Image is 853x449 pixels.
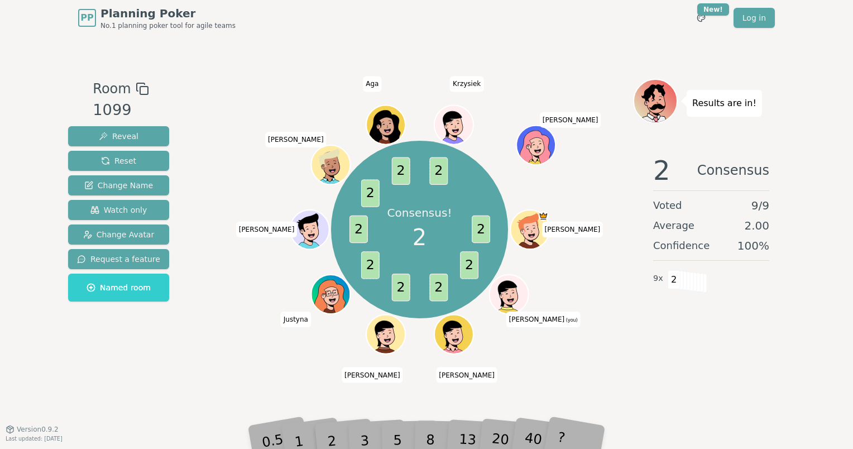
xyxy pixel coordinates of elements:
[692,95,756,111] p: Results are in!
[80,11,93,25] span: PP
[564,318,578,323] span: (you)
[751,198,769,213] span: 9 / 9
[653,157,670,184] span: 2
[653,273,663,285] span: 9 x
[391,274,410,301] span: 2
[653,198,682,213] span: Voted
[84,180,153,191] span: Change Name
[429,274,448,301] span: 2
[77,254,160,265] span: Request a feature
[93,79,131,99] span: Room
[100,21,236,30] span: No.1 planning poker tool for agile teams
[653,238,710,254] span: Confidence
[68,225,169,245] button: Change Avatar
[363,76,381,92] span: Click to change your name
[384,204,454,221] p: Consensus!
[68,249,169,269] button: Request a feature
[668,270,681,289] span: 2
[265,132,327,147] span: Click to change your name
[460,252,478,279] span: 2
[450,76,483,92] span: Click to change your name
[101,155,136,166] span: Reset
[68,274,169,302] button: Named room
[653,218,694,233] span: Average
[6,436,63,442] span: Last updated: [DATE]
[90,204,147,216] span: Watch only
[281,312,311,327] span: Click to change your name
[542,222,603,237] span: Click to change your name
[391,157,410,185] span: 2
[436,367,497,383] span: Click to change your name
[490,276,527,313] button: Click to change your avatar
[538,211,548,221] span: Igor is the host
[349,216,367,243] span: 2
[68,126,169,146] button: Reveal
[99,131,138,142] span: Reveal
[361,252,379,279] span: 2
[6,425,59,434] button: Version0.9.2
[429,157,448,185] span: 2
[697,157,769,184] span: Consensus
[540,112,601,128] span: Click to change your name
[68,200,169,220] button: Watch only
[68,151,169,171] button: Reset
[472,216,490,243] span: 2
[100,6,236,21] span: Planning Poker
[68,175,169,195] button: Change Name
[236,222,298,237] span: Click to change your name
[744,218,769,233] span: 2.00
[361,180,379,207] span: 2
[93,99,148,122] div: 1099
[342,367,403,383] span: Click to change your name
[87,282,151,293] span: Named room
[737,238,769,254] span: 100 %
[506,312,581,327] span: Click to change your name
[691,8,711,28] button: New!
[734,8,775,28] a: Log in
[413,221,426,254] span: 2
[17,425,59,434] span: Version 0.9.2
[83,229,155,240] span: Change Avatar
[697,3,729,16] div: New!
[78,6,236,30] a: PPPlanning PokerNo.1 planning poker tool for agile teams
